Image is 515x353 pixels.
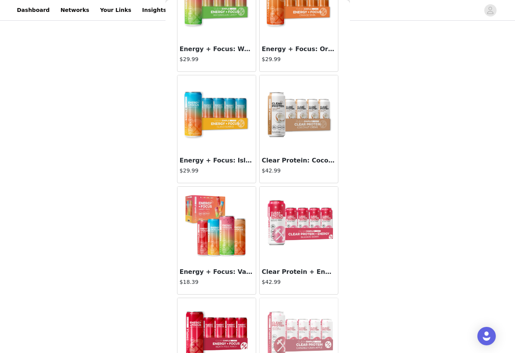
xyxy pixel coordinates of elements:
h4: $42.99 [262,278,336,286]
h4: $42.99 [262,167,336,175]
h3: Clear Protein + Energy: Blizzard [PERSON_NAME] (12 Pack) [262,267,336,277]
div: Open Intercom Messenger [477,327,496,345]
a: Your Links [95,2,136,19]
h3: Clear Protein: Coconut Créme (12 Pack) [262,156,336,165]
a: Insights [137,2,171,19]
a: Dashboard [12,2,54,19]
div: avatar [487,4,494,17]
h4: $29.99 [262,55,336,63]
a: Networks [56,2,94,19]
img: Energy + Focus: Variety (8 pack) [178,187,255,264]
img: Clear Protein + Energy: Blizzard Berry (12 Pack) [260,187,337,264]
h3: Energy + Focus: Variety (8 pack) [180,267,253,277]
h3: Energy + Focus: Watermelon Candy (12-pack) [180,45,253,54]
h4: $29.99 [180,55,253,63]
h3: Energy + Focus: Island Sunrise (12-pack) [180,156,253,165]
img: Clear Protein: Coconut Créme (12 Pack) [260,75,337,152]
img: Energy + Focus: Island Sunrise (12-pack) [178,75,255,152]
h4: $18.39 [180,278,253,286]
h4: $29.99 [180,167,253,175]
h3: Energy + Focus: Orange Swirl (12-pack) [262,45,336,54]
